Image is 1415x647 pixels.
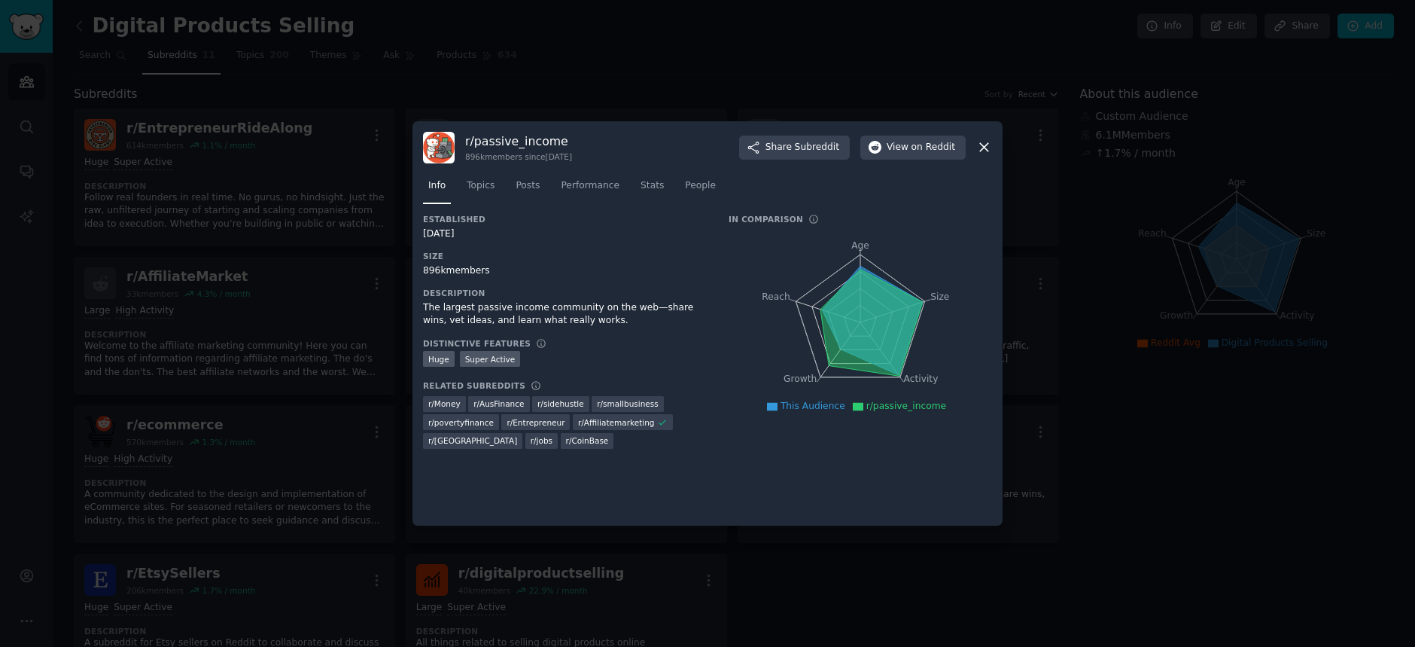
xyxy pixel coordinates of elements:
[423,251,707,261] h3: Size
[428,435,517,446] span: r/ [GEOGRAPHIC_DATA]
[635,174,669,205] a: Stats
[460,351,521,367] div: Super Active
[762,291,790,301] tspan: Reach
[465,151,572,162] div: 896k members since [DATE]
[423,264,707,278] div: 896k members
[866,401,946,411] span: r/passive_income
[516,179,540,193] span: Posts
[428,417,494,428] span: r/ povertyfinance
[423,227,707,241] div: [DATE]
[795,141,839,154] span: Subreddit
[784,374,817,384] tspan: Growth
[465,133,572,149] h3: r/ passive_income
[423,132,455,163] img: passive_income
[423,351,455,367] div: Huge
[765,141,839,154] span: Share
[578,417,655,428] span: r/ Affiliatemarketing
[531,435,552,446] span: r/ jobs
[473,398,524,409] span: r/ AusFinance
[507,417,564,428] span: r/ Entrepreneur
[911,141,955,154] span: on Reddit
[887,141,955,154] span: View
[428,398,461,409] span: r/ Money
[467,179,494,193] span: Topics
[423,380,525,391] h3: Related Subreddits
[860,136,966,160] button: Viewon Reddit
[423,301,707,328] div: The largest passive income community on the web—share wins, vet ideas, and learn what really works.
[423,338,531,349] h3: Distinctive Features
[510,174,545,205] a: Posts
[904,374,939,384] tspan: Activity
[566,435,609,446] span: r/ CoinBase
[930,291,949,301] tspan: Size
[561,179,619,193] span: Performance
[781,401,845,411] span: This Audience
[685,179,716,193] span: People
[851,240,869,251] tspan: Age
[423,214,707,224] h3: Established
[423,288,707,298] h3: Description
[729,214,803,224] h3: In Comparison
[680,174,721,205] a: People
[739,136,850,160] button: ShareSubreddit
[537,398,584,409] span: r/ sidehustle
[428,179,446,193] span: Info
[461,174,500,205] a: Topics
[641,179,664,193] span: Stats
[597,398,659,409] span: r/ smallbusiness
[423,174,451,205] a: Info
[555,174,625,205] a: Performance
